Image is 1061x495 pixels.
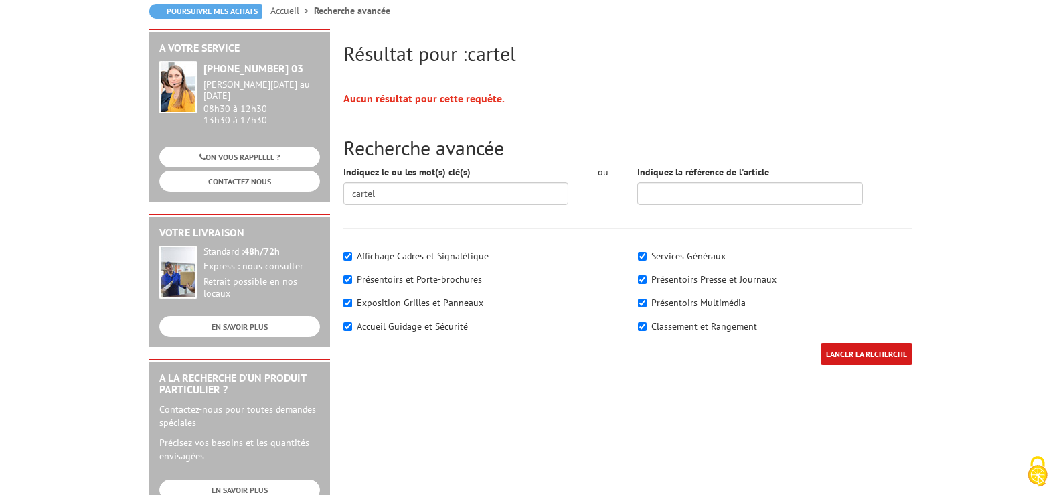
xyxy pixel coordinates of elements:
[343,275,352,284] input: Présentoirs et Porte-brochures
[203,261,320,273] div: Express : nous consulter
[159,147,320,167] a: ON VOUS RAPPELLE ?
[821,343,912,365] input: LANCER LA RECHERCHE
[637,165,769,179] label: Indiquez la référence de l'article
[343,92,505,105] strong: Aucun résultat pour cette requête.
[588,165,617,179] div: ou
[149,4,262,19] a: Poursuivre mes achats
[203,79,320,102] div: [PERSON_NAME][DATE] au [DATE]
[159,403,320,429] p: Contactez-nous pour toutes demandes spéciales
[159,227,320,239] h2: Votre livraison
[343,322,352,331] input: Accueil Guidage et Sécurité
[244,245,280,257] strong: 48h/72h
[638,252,647,261] input: Services Généraux
[638,299,647,307] input: Présentoirs Multimédia
[203,276,320,300] div: Retrait possible en nos locaux
[357,297,483,309] label: Exposition Grilles et Panneaux
[651,297,746,309] label: Présentoirs Multimédia
[203,62,303,75] strong: [PHONE_NUMBER] 03
[159,246,197,299] img: widget-livraison.jpg
[651,273,777,285] label: Présentoirs Presse et Journaux
[159,372,320,396] h2: A la recherche d'un produit particulier ?
[203,246,320,258] div: Standard :
[357,250,489,262] label: Affichage Cadres et Signalétique
[343,165,471,179] label: Indiquez le ou les mot(s) clé(s)
[1021,455,1054,488] img: Cookies (fenêtre modale)
[343,299,352,307] input: Exposition Grilles et Panneaux
[651,320,757,332] label: Classement et Rangement
[270,5,314,17] a: Accueil
[638,275,647,284] input: Présentoirs Presse et Journaux
[314,4,390,17] li: Recherche avancée
[159,171,320,192] a: CONTACTEZ-NOUS
[1014,449,1061,495] button: Cookies (fenêtre modale)
[343,252,352,261] input: Affichage Cadres et Signalétique
[638,322,647,331] input: Classement et Rangement
[159,316,320,337] a: EN SAVOIR PLUS
[159,61,197,113] img: widget-service.jpg
[651,250,726,262] label: Services Généraux
[203,79,320,125] div: 08h30 à 12h30 13h30 à 17h30
[343,42,912,64] h2: Résultat pour :
[159,42,320,54] h2: A votre service
[343,137,912,159] h2: Recherche avancée
[357,320,468,332] label: Accueil Guidage et Sécurité
[467,40,516,66] span: cartel
[159,436,320,463] p: Précisez vos besoins et les quantités envisagées
[357,273,482,285] label: Présentoirs et Porte-brochures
